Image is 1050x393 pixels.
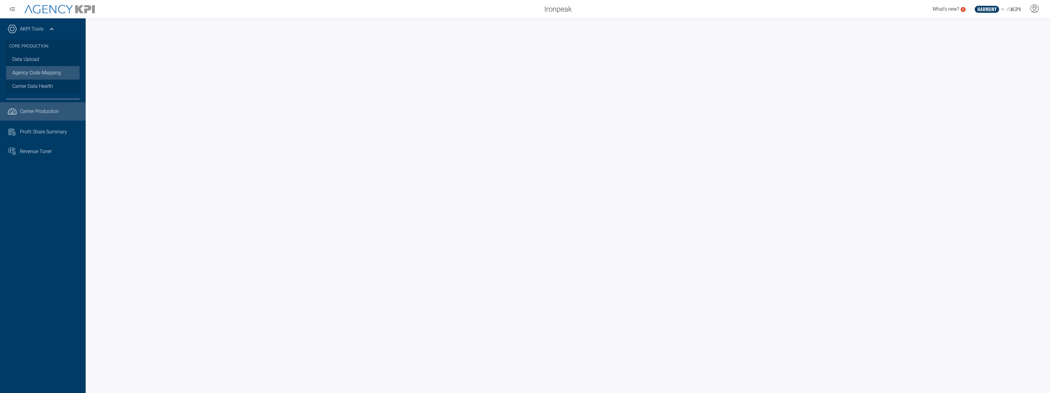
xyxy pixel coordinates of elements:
[20,148,52,155] span: Revenue Tuner
[961,7,966,12] a: 5
[24,5,95,14] img: AgencyKPI
[20,128,67,136] span: Profit Share Summary
[9,40,76,53] h3: Core Production
[20,108,59,115] span: Carrier Production
[12,83,53,90] span: Carrier Data Health
[933,6,959,12] span: What's new?
[544,4,572,15] span: Ironpeak
[20,25,43,33] a: AKPI Tools
[6,53,80,66] a: Data Upload
[962,8,964,11] text: 5
[6,66,80,80] a: Agency Code Mapping
[6,80,80,93] a: Carrier Data Health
